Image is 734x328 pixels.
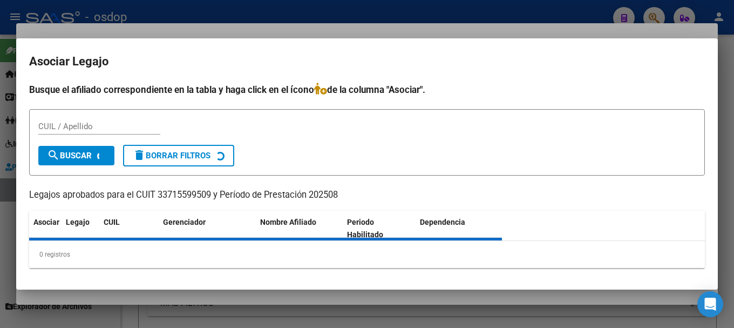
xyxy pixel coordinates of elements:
datatable-header-cell: CUIL [99,211,159,246]
datatable-header-cell: Dependencia [416,211,502,246]
span: Legajo [66,218,90,226]
span: Borrar Filtros [133,151,210,160]
h4: Busque el afiliado correspondiente en la tabla y haga click en el ícono de la columna "Asociar". [29,83,705,97]
button: Buscar [38,146,114,165]
span: Dependencia [420,218,465,226]
h2: Asociar Legajo [29,51,705,72]
datatable-header-cell: Nombre Afiliado [256,211,343,246]
datatable-header-cell: Asociar [29,211,62,246]
p: Legajos aprobados para el CUIT 33715599509 y Período de Prestación 202508 [29,189,705,202]
mat-icon: delete [133,149,146,162]
span: Buscar [47,151,92,160]
span: Nombre Afiliado [260,218,316,226]
div: 0 registros [29,241,705,268]
mat-icon: search [47,149,60,162]
span: Gerenciador [163,218,206,226]
span: Asociar [33,218,59,226]
span: CUIL [104,218,120,226]
datatable-header-cell: Legajo [62,211,99,246]
span: Periodo Habilitado [347,218,383,239]
button: Borrar Filtros [123,145,234,166]
datatable-header-cell: Periodo Habilitado [343,211,416,246]
datatable-header-cell: Gerenciador [159,211,256,246]
div: Open Intercom Messenger [697,291,723,317]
